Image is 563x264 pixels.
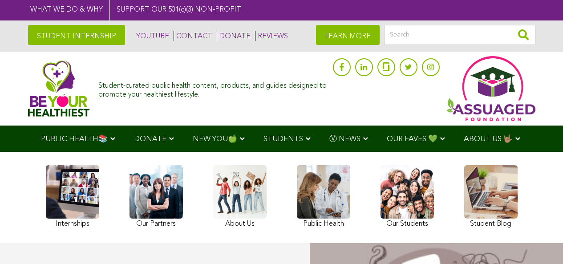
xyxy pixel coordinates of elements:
[217,31,251,41] a: DONATE
[28,25,125,45] a: STUDENT INTERNSHIP
[387,135,437,143] span: OUR FAVES 💚
[255,31,288,41] a: REVIEWS
[28,60,90,117] img: Assuaged
[41,135,108,143] span: PUBLIC HEALTH📚
[28,126,535,152] div: Navigation Menu
[98,77,328,99] div: Student-curated public health content, products, and guides designed to promote your healthiest l...
[446,56,535,121] img: Assuaged App
[329,135,360,143] span: Ⓥ NEWS
[518,221,563,264] iframe: Chat Widget
[464,135,513,143] span: ABOUT US 🤟🏽
[384,25,535,45] input: Search
[263,135,303,143] span: STUDENTS
[383,62,389,71] img: glassdoor
[174,31,212,41] a: CONTACT
[134,31,169,41] a: YOUTUBE
[134,135,166,143] span: DONATE
[193,135,237,143] span: NEW YOU🍏
[316,25,380,45] a: LEARN MORE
